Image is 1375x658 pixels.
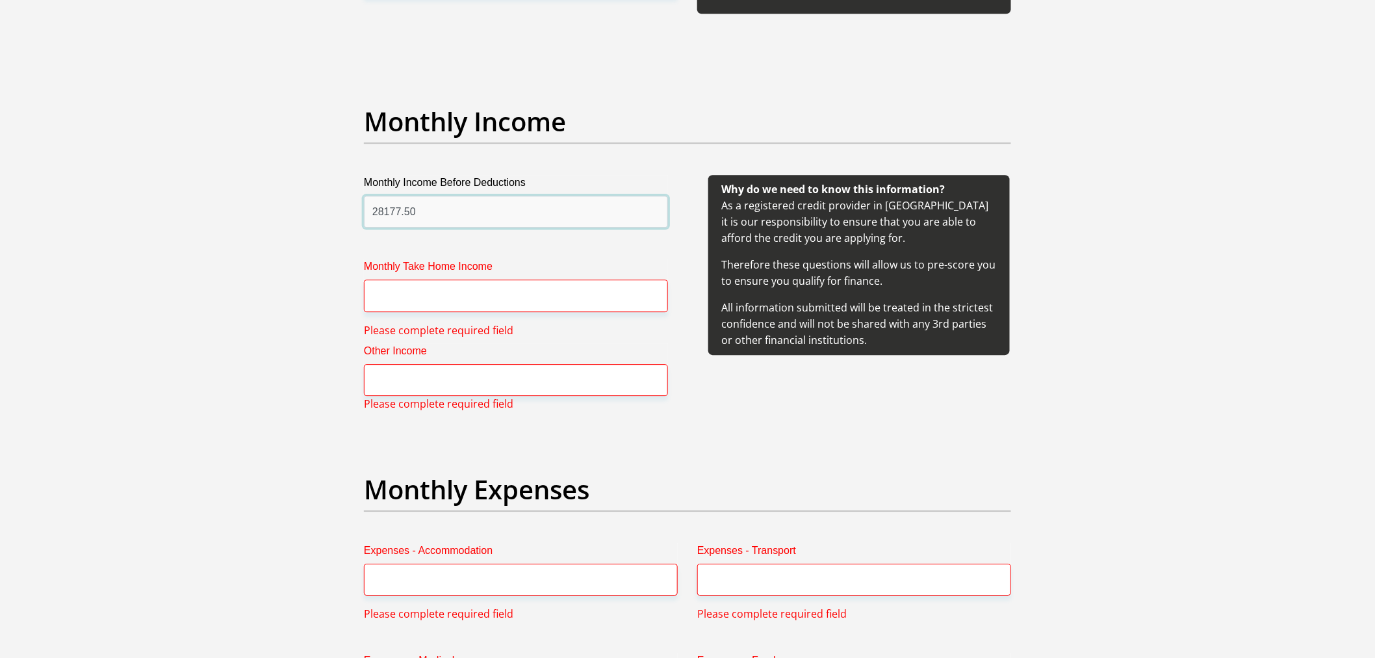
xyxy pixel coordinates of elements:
span: As a registered credit provider in [GEOGRAPHIC_DATA] it is our responsibility to ensure that you ... [721,182,996,347]
span: Please complete required field [364,322,513,338]
label: Monthly Take Home Income [364,259,668,280]
label: Monthly Income Before Deductions [364,175,668,196]
label: Expenses - Accommodation [364,543,678,564]
input: Expenses - Accommodation [364,564,678,596]
input: Other Income [364,364,668,396]
span: Please complete required field [364,606,513,622]
input: Expenses - Transport [697,564,1011,596]
span: Please complete required field [697,606,847,622]
label: Other Income [364,343,668,364]
h2: Monthly Expenses [364,474,1011,505]
input: Monthly Take Home Income [364,280,668,311]
span: Please complete required field [364,396,513,412]
label: Expenses - Transport [697,543,1011,564]
b: Why do we need to know this information? [721,182,945,196]
h2: Monthly Income [364,106,1011,137]
input: Monthly Income Before Deductions [364,196,668,228]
